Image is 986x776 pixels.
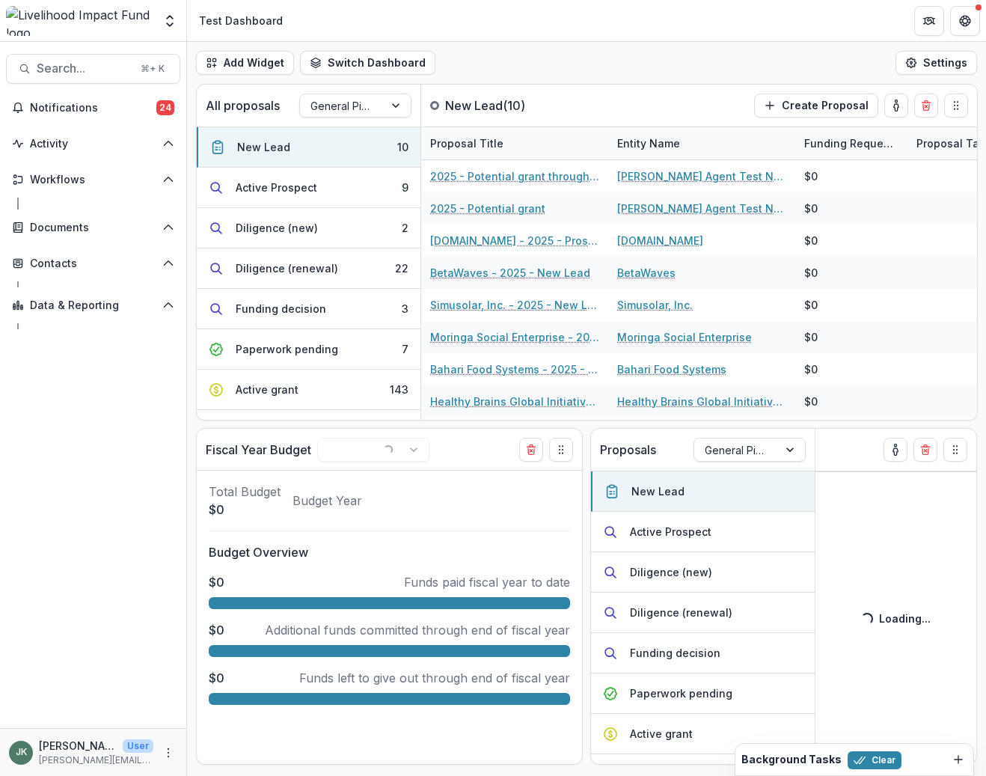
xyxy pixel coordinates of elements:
div: Active grant [630,726,693,742]
a: Bahari Food Systems [617,361,726,377]
span: Activity [30,138,156,150]
a: [DOMAIN_NAME] [617,233,703,248]
button: Diligence (renewal)22 [197,248,420,289]
div: 2 [402,220,408,236]
button: Open Activity [6,132,180,156]
button: Drag [943,438,967,462]
a: Moringa Social Enterprise - 2025 - New Lead [430,329,599,345]
div: $0 [804,394,818,409]
div: Entity Name [608,135,689,151]
div: Test Dashboard [199,13,283,28]
button: Active Prospect9 [197,168,420,208]
button: Open Documents [6,216,180,239]
button: More [159,744,177,762]
a: Healthy Brains Global Initiative Inc - 2025 - New Lead [430,394,599,409]
button: toggle-assigned-to-me [884,94,908,117]
div: 143 [390,382,408,397]
button: Get Help [950,6,980,36]
div: 3 [402,301,408,317]
p: User [123,739,153,753]
button: Dismiss [949,751,967,769]
span: 24 [156,100,174,115]
div: Diligence (renewal) [630,605,732,620]
p: [PERSON_NAME][EMAIL_ADDRESS][DOMAIN_NAME] [39,754,153,767]
div: Diligence (new) [630,564,712,580]
img: Livelihood Impact Fund logo [6,6,153,36]
p: $0 [209,501,281,519]
div: Entity Name [608,127,795,159]
div: $0 [804,297,818,313]
h2: Background Tasks [741,754,842,766]
a: Simusolar, Inc. [617,297,693,313]
p: $0 [209,669,224,687]
p: Fiscal Year Budget [206,441,311,459]
p: Proposals [600,441,656,459]
button: Diligence (new) [591,552,815,593]
button: Notifications24 [6,96,180,120]
button: Delete card [914,94,938,117]
a: Healthy Brains Global Initiative Inc [617,394,786,409]
span: Notifications [30,102,156,114]
p: [PERSON_NAME] [39,738,117,754]
button: Drag [549,438,573,462]
div: Funding decision [236,301,326,317]
div: $0 [804,361,818,377]
div: Jana Kinsey [16,748,27,757]
button: Open entity switcher [159,6,180,36]
button: Open Workflows [6,168,180,192]
div: Diligence (renewal) [236,260,338,276]
nav: breadcrumb [193,10,289,31]
button: Drag [944,94,968,117]
p: Budget Overview [209,543,570,561]
div: 9 [402,180,408,195]
button: Switch Dashboard [300,51,435,75]
a: [DOMAIN_NAME] - 2025 - Prospect [430,233,599,248]
p: All proposals [206,97,280,114]
p: Total Budget [209,483,281,501]
button: Clear [848,751,901,769]
button: Delete card [519,438,543,462]
div: Active grant [236,382,298,397]
span: Search... [37,61,132,76]
p: Budget Year [293,492,362,510]
div: Paperwork pending [236,341,338,357]
button: Delete card [913,438,937,462]
a: Moringa Social Enterprise [617,329,752,345]
span: Contacts [30,257,156,270]
div: Funding Requested [795,127,907,159]
button: Funding decision [591,633,815,673]
a: 2025 - Potential grant [430,201,545,216]
div: Funding decision [630,645,720,661]
p: Funds left to give out through end of fiscal year [299,669,570,687]
button: New Lead10 [197,127,420,168]
button: Partners [914,6,944,36]
div: Proposal Title [421,127,608,159]
p: New Lead ( 10 ) [445,97,557,114]
button: toggle-assigned-to-me [884,438,907,462]
div: Active Prospect [236,180,317,195]
div: Active Prospect [630,524,711,540]
span: Workflows [30,174,156,186]
div: Funding Requested [795,135,907,151]
button: Settings [895,51,977,75]
p: $0 [209,621,224,639]
div: $0 [804,233,818,248]
p: $0 [209,573,224,591]
a: BetaWaves - 2025 - New Lead [430,265,590,281]
button: Funding decision3 [197,289,420,329]
button: Active grant [591,714,815,754]
div: $0 [804,168,818,184]
div: $0 [804,329,818,345]
span: Data & Reporting [30,299,156,312]
div: $0 [804,265,818,281]
button: Paperwork pending [591,673,815,714]
div: $0 [804,201,818,216]
div: 7 [402,341,408,357]
div: Proposal Title [421,135,512,151]
button: Add Widget [196,51,294,75]
button: New Lead [591,471,815,512]
a: [PERSON_NAME] Agent Test Non-profit [617,168,786,184]
div: ⌘ + K [138,61,168,77]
